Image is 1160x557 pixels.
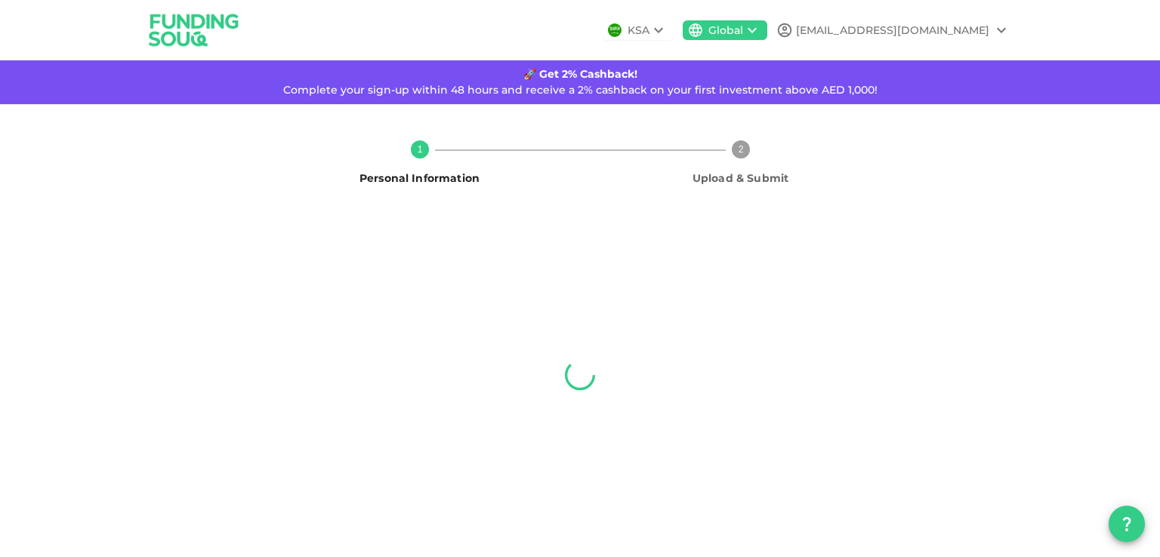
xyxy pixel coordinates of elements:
[608,23,622,37] img: flag-sa.b9a346574cdc8950dd34b50780441f57.svg
[738,144,743,155] text: 2
[693,171,788,185] span: Upload & Submit
[1109,506,1145,542] button: question
[283,83,878,97] span: Complete your sign-up within 48 hours and receive a 2% cashback on your first investment above AE...
[417,144,422,155] text: 1
[708,23,743,38] div: Global
[359,171,480,185] span: Personal Information
[796,23,989,38] div: [EMAIL_ADDRESS][DOMAIN_NAME]
[523,67,637,81] strong: 🚀 Get 2% Cashback!
[628,23,649,38] div: KSA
